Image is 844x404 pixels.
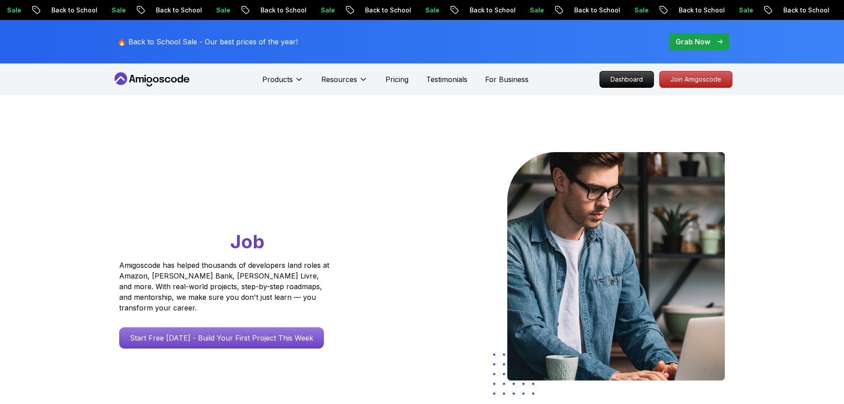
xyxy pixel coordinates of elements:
[507,152,725,380] img: hero
[119,327,324,349] a: Start Free [DATE] - Build Your First Project This Week
[311,6,340,15] p: Sale
[42,6,102,15] p: Back to School
[321,74,357,85] p: Resources
[262,74,303,92] button: Products
[730,6,758,15] p: Sale
[119,152,363,255] h1: Go From Learning to Hired: Master Java, Spring Boot & Cloud Skills That Get You the
[774,6,834,15] p: Back to School
[207,6,235,15] p: Sale
[356,6,416,15] p: Back to School
[669,6,730,15] p: Back to School
[565,6,625,15] p: Back to School
[659,71,732,88] a: Join Amigoscode
[676,36,710,47] p: Grab Now
[385,74,408,85] a: Pricing
[262,74,293,85] p: Products
[599,71,654,88] a: Dashboard
[426,74,467,85] a: Testimonials
[416,6,444,15] p: Sale
[521,6,549,15] p: Sale
[625,6,653,15] p: Sale
[147,6,207,15] p: Back to School
[660,71,732,87] p: Join Amigoscode
[460,6,521,15] p: Back to School
[119,260,332,313] p: Amigoscode has helped thousands of developers land roles at Amazon, [PERSON_NAME] Bank, [PERSON_N...
[251,6,311,15] p: Back to School
[117,36,298,47] p: 🔥 Back to School Sale - Our best prices of the year!
[102,6,131,15] p: Sale
[321,74,368,92] button: Resources
[600,71,653,87] p: Dashboard
[230,230,264,253] span: Job
[485,74,529,85] a: For Business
